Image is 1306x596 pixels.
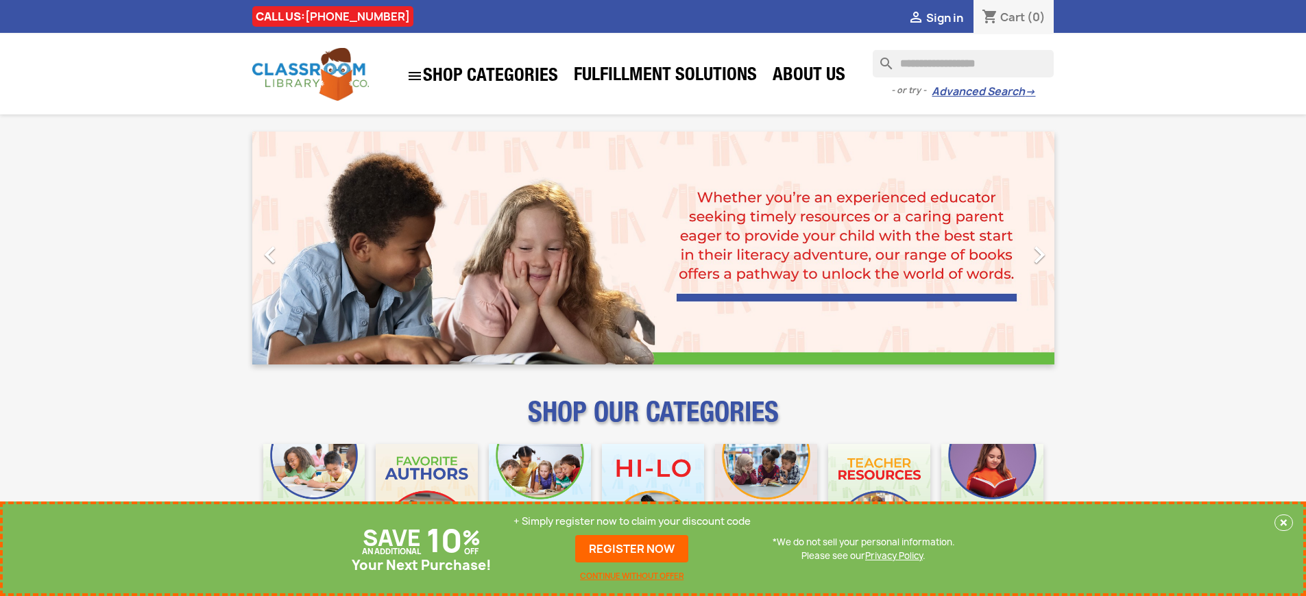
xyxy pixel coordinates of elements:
a: Fulfillment Solutions [567,63,764,90]
span: Cart [1000,10,1025,25]
img: CLC_Favorite_Authors_Mobile.jpg [376,444,478,546]
span: Sign in [926,10,963,25]
img: Classroom Library Company [252,48,369,101]
img: CLC_Dyslexia_Mobile.jpg [941,444,1043,546]
a: About Us [766,63,852,90]
i:  [253,238,287,272]
a: [PHONE_NUMBER] [305,9,410,24]
input: Search [873,50,1054,77]
img: CLC_Fiction_Nonfiction_Mobile.jpg [715,444,817,546]
img: CLC_HiLo_Mobile.jpg [602,444,704,546]
a:  Sign in [908,10,963,25]
img: CLC_Phonics_And_Decodables_Mobile.jpg [489,444,591,546]
a: Previous [252,132,373,364]
img: CLC_Teacher_Resources_Mobile.jpg [828,444,930,546]
a: SHOP CATEGORIES [400,61,565,91]
p: SHOP OUR CATEGORIES [252,408,1054,433]
a: Advanced Search→ [932,85,1035,99]
span: (0) [1027,10,1045,25]
i:  [908,10,924,27]
span: → [1025,85,1035,99]
i: search [873,50,889,66]
i:  [1022,238,1056,272]
span: - or try - [891,84,932,97]
a: Next [934,132,1054,364]
i:  [407,68,423,84]
ul: Carousel container [252,132,1054,364]
i: shopping_cart [982,10,998,26]
img: CLC_Bulk_Mobile.jpg [263,444,365,546]
div: CALL US: [252,6,413,27]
